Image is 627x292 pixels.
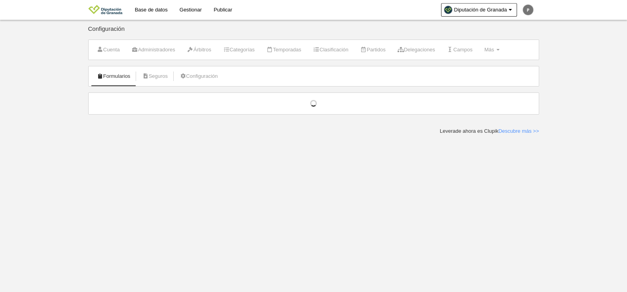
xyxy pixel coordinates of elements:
span: Más [484,47,494,53]
div: Configuración [88,26,539,40]
a: Seguros [138,70,172,82]
a: Partidos [356,44,390,56]
img: Oa6SvBRBA39l.30x30.jpg [444,6,452,14]
a: Formularios [93,70,135,82]
a: Administradores [127,44,180,56]
div: Cargando [97,100,531,107]
a: Delegaciones [393,44,439,56]
a: Campos [443,44,477,56]
a: Temporadas [262,44,306,56]
img: c2l6ZT0zMHgzMCZmcz05JnRleHQ9UCZiZz03NTc1NzU%3D.png [523,5,533,15]
span: Diputación de Granada [454,6,507,14]
a: Árbitros [183,44,216,56]
a: Clasificación [309,44,353,56]
img: Diputación de Granada [88,5,123,14]
div: Leverade ahora es Clupik [440,128,539,135]
a: Cuenta [93,44,124,56]
a: Descubre más >> [498,128,539,134]
a: Diputación de Granada [441,3,517,17]
a: Configuración [175,70,222,82]
a: Categorías [219,44,259,56]
a: Más [480,44,504,56]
